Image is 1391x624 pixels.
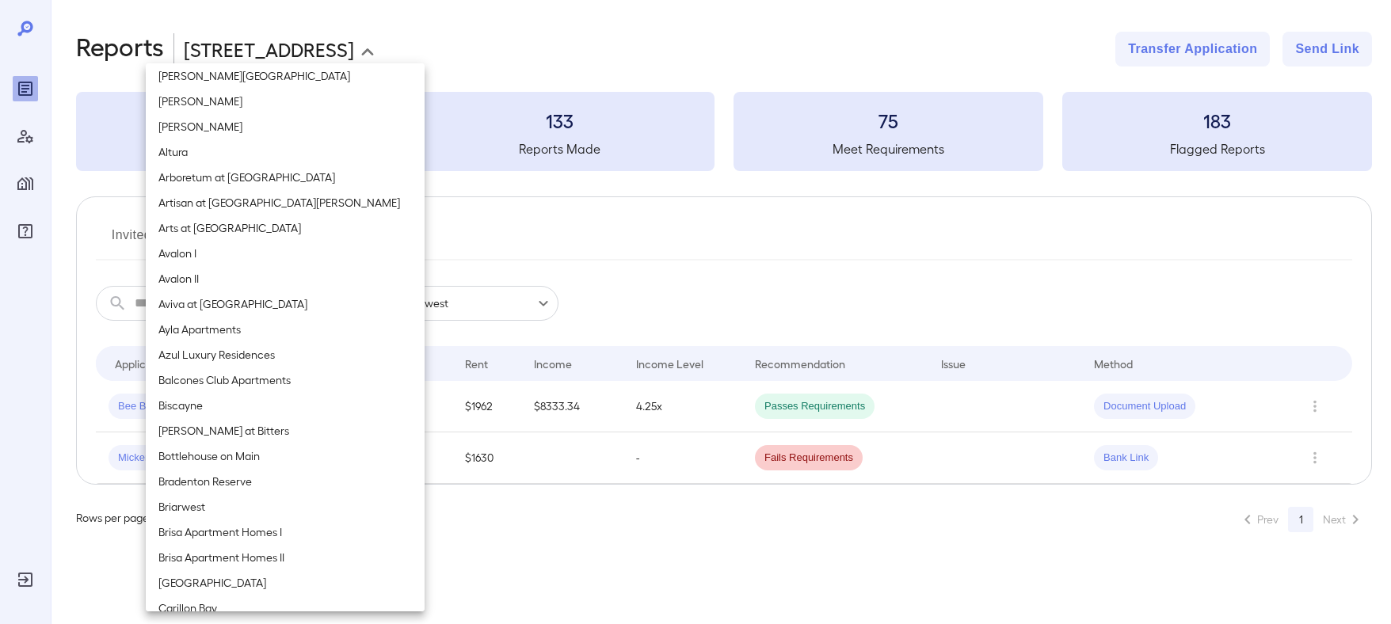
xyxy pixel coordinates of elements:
[146,418,425,443] li: [PERSON_NAME] at Bitters
[146,241,425,266] li: Avalon I
[146,367,425,393] li: Balcones Club Apartments
[146,317,425,342] li: Ayla Apartments
[146,266,425,291] li: Avalon II
[146,215,425,241] li: Arts at [GEOGRAPHIC_DATA]
[146,165,425,190] li: Arboretum at [GEOGRAPHIC_DATA]
[146,139,425,165] li: Altura
[146,595,425,621] li: Carillon Bay
[146,443,425,469] li: Bottlehouse on Main
[146,342,425,367] li: Azul Luxury Residences
[146,114,425,139] li: [PERSON_NAME]
[146,63,425,89] li: [PERSON_NAME][GEOGRAPHIC_DATA]
[146,291,425,317] li: Aviva at [GEOGRAPHIC_DATA]
[146,545,425,570] li: Brisa Apartment Homes II
[146,393,425,418] li: Biscayne
[146,89,425,114] li: [PERSON_NAME]
[146,469,425,494] li: Bradenton Reserve
[146,190,425,215] li: Artisan at [GEOGRAPHIC_DATA][PERSON_NAME]
[146,494,425,519] li: Briarwest
[146,519,425,545] li: Brisa Apartment Homes I
[146,570,425,595] li: [GEOGRAPHIC_DATA]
